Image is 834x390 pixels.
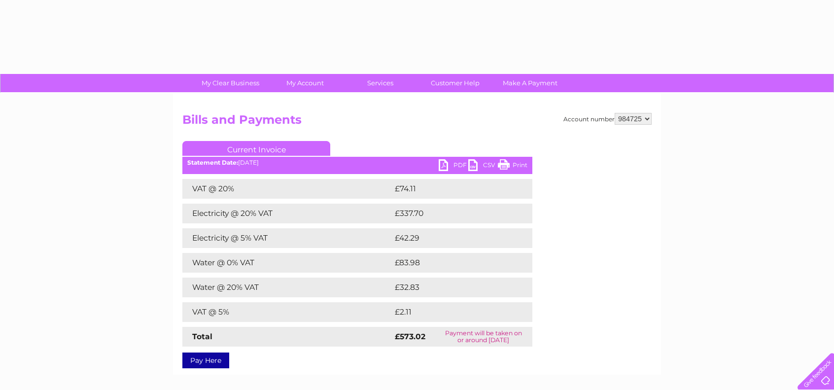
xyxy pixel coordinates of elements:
[340,74,421,92] a: Services
[190,74,271,92] a: My Clear Business
[392,179,510,199] td: £74.11
[392,278,512,297] td: £32.83
[182,159,532,166] div: [DATE]
[415,74,496,92] a: Customer Help
[182,353,229,368] a: Pay Here
[182,302,392,322] td: VAT @ 5%
[182,278,392,297] td: Water @ 20% VAT
[439,159,468,174] a: PDF
[265,74,346,92] a: My Account
[563,113,652,125] div: Account number
[182,141,330,156] a: Current Invoice
[392,253,513,273] td: £83.98
[182,228,392,248] td: Electricity @ 5% VAT
[435,327,532,347] td: Payment will be taken on or around [DATE]
[498,159,527,174] a: Print
[187,159,238,166] b: Statement Date:
[182,113,652,132] h2: Bills and Payments
[182,253,392,273] td: Water @ 0% VAT
[489,74,571,92] a: Make A Payment
[392,228,512,248] td: £42.29
[395,332,425,341] strong: £573.02
[182,204,392,223] td: Electricity @ 20% VAT
[192,332,212,341] strong: Total
[392,204,515,223] td: £337.70
[468,159,498,174] a: CSV
[392,302,506,322] td: £2.11
[182,179,392,199] td: VAT @ 20%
